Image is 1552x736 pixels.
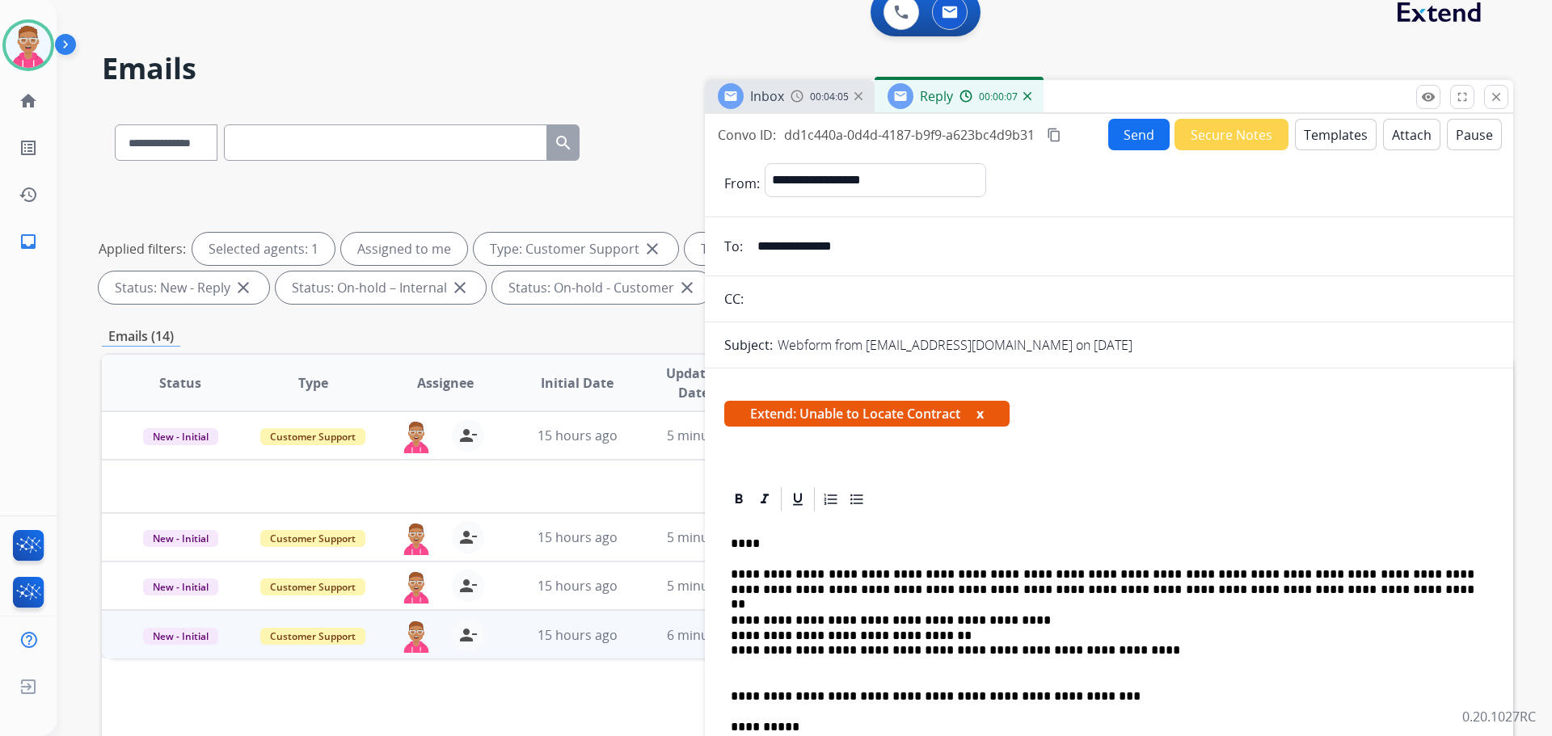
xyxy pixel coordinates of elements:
span: Extend: Unable to Locate Contract [724,401,1010,427]
span: 15 hours ago [538,626,618,644]
mat-icon: content_copy [1047,128,1061,142]
img: agent-avatar [400,619,432,653]
span: Type [298,373,328,393]
span: 15 hours ago [538,427,618,444]
span: 5 minutes ago [667,528,753,546]
button: x [976,404,984,423]
span: Customer Support [260,530,365,547]
img: agent-avatar [400,570,432,604]
mat-icon: home [19,91,38,111]
span: New - Initial [143,530,218,547]
mat-icon: close [234,278,253,297]
div: Italic [753,487,777,511]
mat-icon: list_alt [19,138,38,158]
p: From: [724,174,760,193]
div: Underline [786,487,810,511]
div: Bold [727,487,751,511]
p: 0.20.1027RC [1462,707,1536,726]
span: 15 hours ago [538,577,618,595]
span: New - Initial [143,428,218,445]
span: 5 minutes ago [667,427,753,444]
div: Bullet List [845,487,869,511]
mat-icon: remove_red_eye [1421,90,1436,104]
button: Pause [1447,119,1502,150]
span: Reply [920,87,953,105]
button: Attach [1383,119,1440,150]
span: Customer Support [260,578,365,595]
div: Status: On-hold – Internal [276,271,486,304]
mat-icon: fullscreen [1455,90,1470,104]
img: agent-avatar [400,521,432,555]
span: Status [159,373,201,393]
div: Ordered List [819,487,843,511]
p: Emails (14) [102,326,180,347]
mat-icon: person_remove [458,528,478,547]
span: 00:04:05 [810,90,849,103]
span: 00:00:07 [979,90,1018,103]
mat-icon: close [643,239,662,259]
mat-icon: close [450,278,470,297]
img: avatar [6,23,51,68]
span: 15 hours ago [538,528,618,546]
mat-icon: person_remove [458,625,478,645]
span: 6 minutes ago [667,626,753,644]
mat-icon: person_remove [458,426,478,445]
p: Webform from [EMAIL_ADDRESS][DOMAIN_NAME] on [DATE] [778,335,1132,355]
div: Status: New - Reply [99,271,269,304]
p: Applied filters: [99,239,186,259]
button: Templates [1295,119,1377,150]
span: Updated Date [657,364,731,402]
p: To: [724,237,743,256]
div: Assigned to me [341,233,467,265]
p: Subject: [724,335,773,355]
div: Status: On-hold - Customer [492,271,713,304]
h2: Emails [102,53,1513,85]
span: Customer Support [260,428,365,445]
span: 5 minutes ago [667,577,753,595]
mat-icon: inbox [19,232,38,251]
p: Convo ID: [718,125,776,145]
mat-icon: close [677,278,697,297]
div: Selected agents: 1 [192,233,335,265]
span: Customer Support [260,628,365,645]
span: New - Initial [143,578,218,595]
span: New - Initial [143,628,218,645]
mat-icon: person_remove [458,576,478,595]
span: Inbox [750,87,784,105]
mat-icon: search [554,133,573,153]
div: Type: Shipping Protection [685,233,896,265]
mat-icon: close [1489,90,1503,104]
p: CC: [724,289,744,309]
div: Type: Customer Support [474,233,678,265]
mat-icon: history [19,185,38,204]
span: Initial Date [541,373,614,393]
button: Secure Notes [1175,119,1288,150]
img: agent-avatar [400,419,432,453]
button: Send [1108,119,1170,150]
span: Assignee [417,373,474,393]
span: dd1c440a-0d4d-4187-b9f9-a623bc4d9b31 [784,126,1035,144]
